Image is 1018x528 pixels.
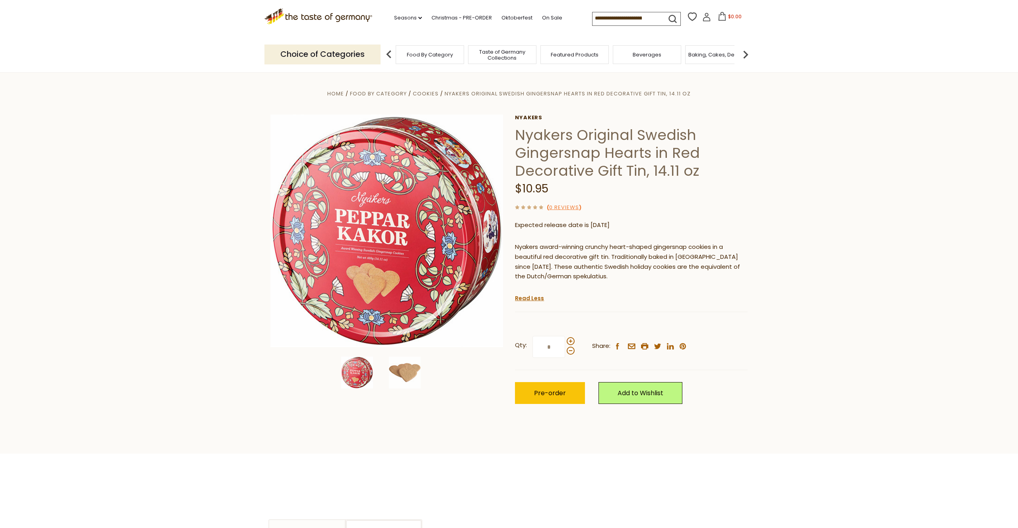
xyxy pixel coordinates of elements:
a: Home [327,90,344,97]
img: next arrow [738,47,754,62]
p: Expected release date is [DATE] [515,220,748,230]
a: Oktoberfest [501,14,532,22]
a: Food By Category [407,52,453,58]
a: Seasons [394,14,422,22]
a: Beverages [633,52,661,58]
span: Share: [592,341,610,351]
a: Taste of Germany Collections [470,49,534,61]
a: 0 Reviews [549,204,579,212]
a: Christmas - PRE-ORDER [431,14,492,22]
a: Featured Products [551,52,598,58]
a: Cookies [413,90,439,97]
a: Add to Wishlist [598,382,682,404]
a: Nyakers Original Swedish Gingersnap Hearts in Red Decorative Gift Tin, 14.11 oz [445,90,691,97]
a: On Sale [542,14,562,22]
span: $10.95 [515,181,548,196]
span: $0.00 [728,13,742,20]
a: Food By Category [350,90,407,97]
img: Nyakers Original Swedish Gingersnap Hearts in Red Decorative Gift Tin, 14.11 oz [270,115,503,347]
img: Nyakers Original Swedish Gingersnap Hearts in Red Decorative Gift Tin, 14.11 oz [389,357,421,388]
strong: Qty: [515,340,527,350]
button: $0.00 [713,12,746,24]
span: ( ) [547,204,581,211]
button: Pre-order [515,382,585,404]
img: Nyakers Original Swedish Gingersnap Hearts in Red Decorative Gift Tin, 14.11 oz [341,357,373,388]
input: Qty: [532,336,565,358]
img: previous arrow [381,47,397,62]
span: Pre-order [534,388,566,398]
a: Read Less [515,294,544,302]
a: Nyakers [515,115,748,121]
p: Choice of Categories [264,45,381,64]
a: Baking, Cakes, Desserts [688,52,750,58]
p: Nyakers award-winning crunchy heart-shaped gingersnap cookies in a beautiful red decorative gift ... [515,242,748,282]
h1: Nyakers Original Swedish Gingersnap Hearts in Red Decorative Gift Tin, 14.11 oz [515,126,748,180]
